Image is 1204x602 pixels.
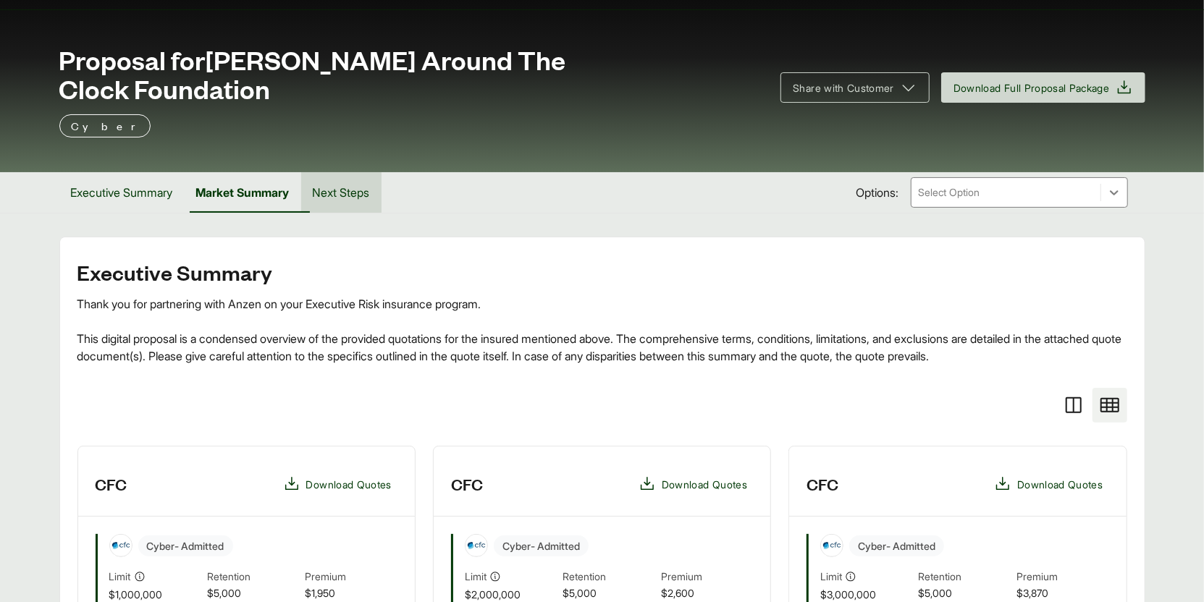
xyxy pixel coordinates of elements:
[919,569,1011,585] span: Retention
[820,569,842,584] span: Limit
[306,477,392,492] span: Download Quotes
[793,80,894,96] span: Share with Customer
[207,585,299,602] span: $5,000
[466,535,487,556] img: CFC
[563,585,654,602] span: $5,000
[1016,569,1108,585] span: Premium
[77,295,1127,365] div: Thank you for partnering with Anzen on your Executive Risk insurance program. This digital propos...
[662,477,747,492] span: Download Quotes
[821,535,843,556] img: CFC
[465,569,487,584] span: Limit
[494,535,589,556] span: Cyber - Admitted
[941,72,1145,103] button: Download Full Proposal Package
[856,184,899,201] span: Options:
[277,470,397,499] button: Download Quotes
[465,587,557,602] span: $2,000,000
[820,587,912,602] span: $3,000,000
[138,535,233,556] span: Cyber - Admitted
[77,260,1127,284] h2: Executive Summary
[301,172,382,213] button: Next Steps
[661,585,753,602] span: $2,600
[451,473,483,495] h3: CFC
[207,569,299,585] span: Retention
[109,569,131,584] span: Limit
[305,585,397,602] span: $1,950
[919,585,1011,602] span: $5,000
[72,117,138,135] p: Cyber
[110,535,132,556] img: CFC
[1016,585,1108,602] span: $3,870
[953,80,1110,96] span: Download Full Proposal Package
[988,470,1108,499] button: Download Quotes
[305,569,397,585] span: Premium
[661,569,753,585] span: Premium
[633,470,753,499] button: Download Quotes
[807,473,838,495] h3: CFC
[96,473,127,495] h3: CFC
[563,569,654,585] span: Retention
[59,45,764,103] span: Proposal for [PERSON_NAME] Around The Clock Foundation
[780,72,930,103] button: Share with Customer
[849,535,944,556] span: Cyber - Admitted
[185,172,301,213] button: Market Summary
[1017,477,1103,492] span: Download Quotes
[59,172,185,213] button: Executive Summary
[109,587,201,602] span: $1,000,000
